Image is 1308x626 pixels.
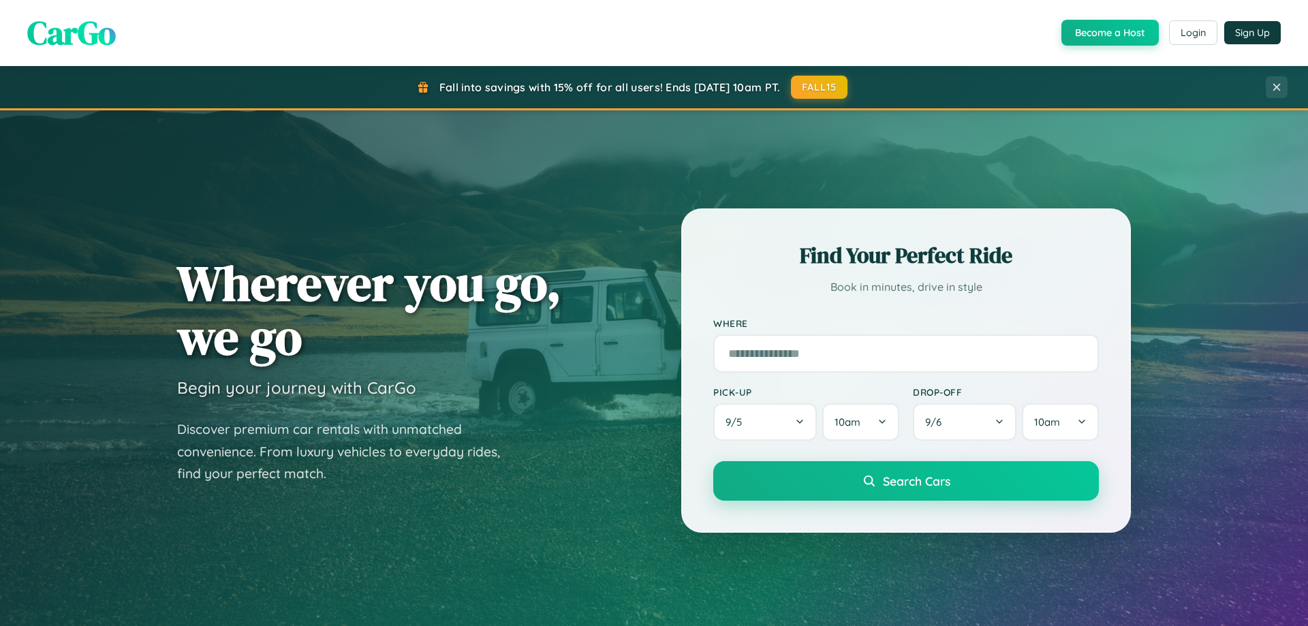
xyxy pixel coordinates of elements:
[713,461,1099,501] button: Search Cars
[1169,20,1217,45] button: Login
[726,416,749,428] span: 9 / 5
[713,240,1099,270] h2: Find Your Perfect Ride
[177,418,518,485] p: Discover premium car rentals with unmatched convenience. From luxury vehicles to everyday rides, ...
[913,403,1016,441] button: 9/6
[1034,416,1060,428] span: 10am
[822,403,899,441] button: 10am
[835,416,860,428] span: 10am
[1061,20,1159,46] button: Become a Host
[883,473,950,488] span: Search Cars
[177,256,561,364] h1: Wherever you go, we go
[713,386,899,398] label: Pick-up
[177,377,416,398] h3: Begin your journey with CarGo
[925,416,948,428] span: 9 / 6
[1224,21,1281,44] button: Sign Up
[1022,403,1099,441] button: 10am
[913,386,1099,398] label: Drop-off
[791,76,848,99] button: FALL15
[713,317,1099,329] label: Where
[27,10,116,55] span: CarGo
[713,403,817,441] button: 9/5
[713,277,1099,297] p: Book in minutes, drive in style
[439,80,781,94] span: Fall into savings with 15% off for all users! Ends [DATE] 10am PT.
